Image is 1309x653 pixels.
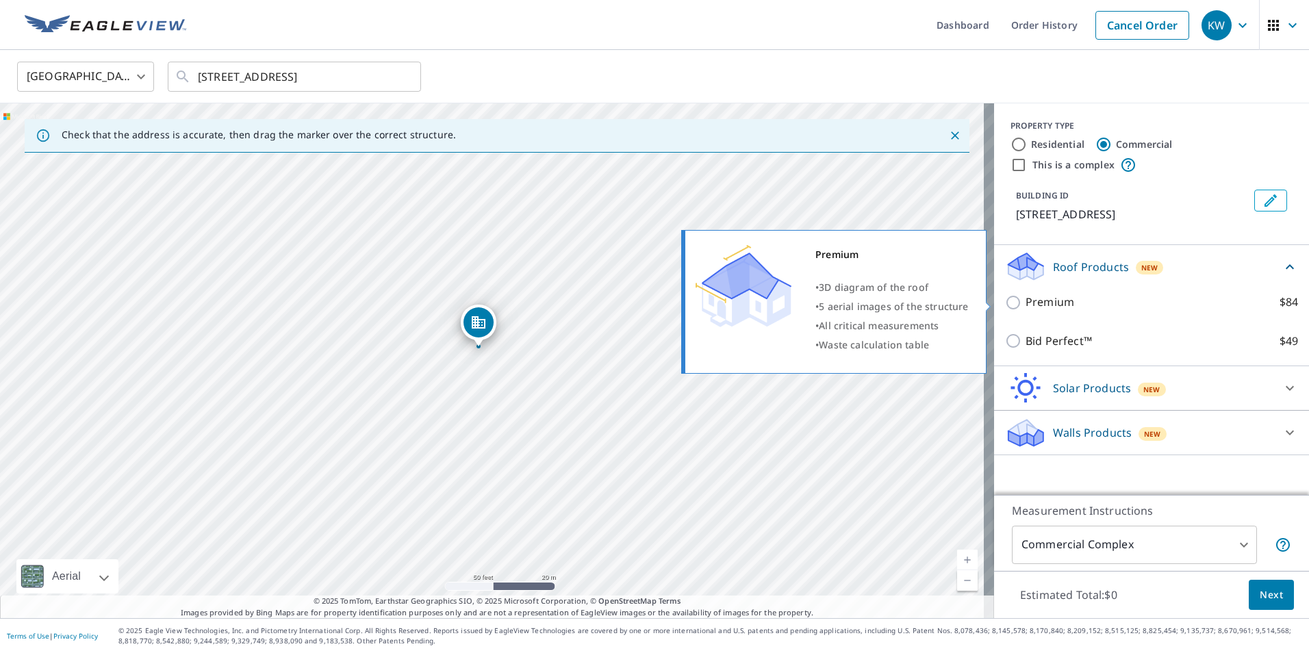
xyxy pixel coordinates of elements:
p: BUILDING ID [1016,190,1069,201]
p: © 2025 Eagle View Technologies, Inc. and Pictometry International Corp. All Rights Reserved. Repo... [118,626,1302,646]
a: Privacy Policy [53,631,98,641]
div: PROPERTY TYPE [1011,120,1293,132]
div: Dropped pin, building 1, Commercial property, 1035 S Il Route 31 Crystal Lake, IL 60014 [461,305,496,347]
img: Premium [696,245,791,327]
span: New [1143,384,1160,395]
span: 5 aerial images of the structure [819,300,968,313]
a: OpenStreetMap [598,596,656,606]
p: | [7,632,98,640]
button: Next [1249,580,1294,611]
input: Search by address or latitude-longitude [198,57,393,96]
a: Terms [659,596,681,606]
div: • [815,297,969,316]
span: Each building may require a separate measurement report; if so, your account will be billed per r... [1275,537,1291,553]
a: Cancel Order [1095,11,1189,40]
div: Premium [815,245,969,264]
button: Edit building 1 [1254,190,1287,212]
span: 3D diagram of the roof [819,281,928,294]
div: [GEOGRAPHIC_DATA] [17,57,154,96]
img: EV Logo [25,15,186,36]
span: Next [1260,587,1283,604]
p: Estimated Total: $0 [1009,580,1128,610]
button: Close [946,127,964,144]
a: Current Level 19, Zoom In [957,550,978,570]
div: • [815,316,969,335]
label: This is a complex [1032,158,1115,172]
div: • [815,278,969,297]
p: $84 [1280,294,1298,311]
span: Waste calculation table [819,338,929,351]
span: New [1144,428,1161,439]
p: [STREET_ADDRESS] [1016,206,1249,222]
p: Measurement Instructions [1012,502,1291,519]
p: Premium [1026,294,1074,311]
a: Terms of Use [7,631,49,641]
div: Aerial [48,559,85,593]
span: New [1141,262,1158,273]
label: Residential [1031,138,1084,151]
a: Current Level 19, Zoom Out [957,570,978,591]
div: Solar ProductsNew [1005,372,1298,405]
div: Aerial [16,559,118,593]
div: • [815,335,969,355]
div: Walls ProductsNew [1005,416,1298,449]
div: KW [1202,10,1232,40]
p: Roof Products [1053,259,1129,275]
p: Solar Products [1053,380,1131,396]
span: © 2025 TomTom, Earthstar Geographics SIO, © 2025 Microsoft Corporation, © [314,596,681,607]
p: Check that the address is accurate, then drag the marker over the correct structure. [62,129,456,141]
p: Walls Products [1053,424,1132,441]
p: Bid Perfect™ [1026,333,1092,350]
span: All critical measurements [819,319,939,332]
label: Commercial [1116,138,1173,151]
div: Commercial Complex [1012,526,1257,564]
div: Roof ProductsNew [1005,251,1298,283]
p: $49 [1280,333,1298,350]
